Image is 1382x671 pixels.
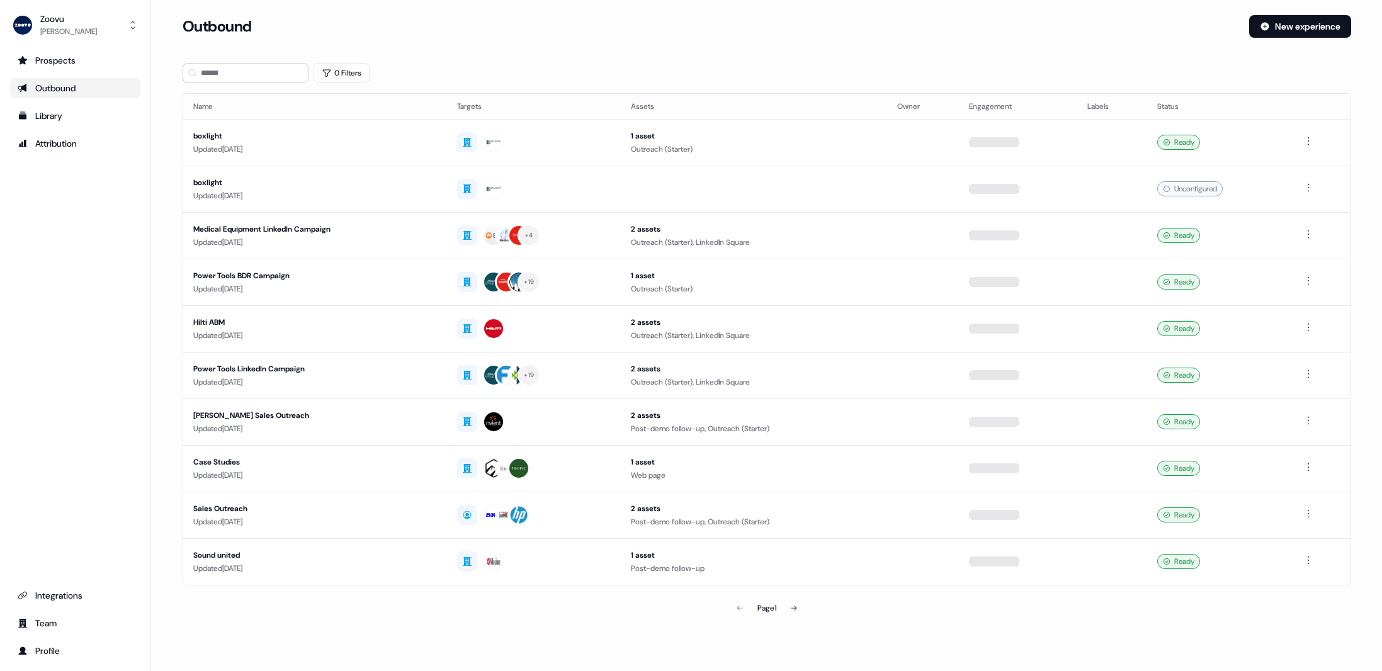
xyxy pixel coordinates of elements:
div: + 19 [524,369,534,381]
div: Updated [DATE] [193,143,438,155]
div: Updated [DATE] [193,562,438,575]
div: Updated [DATE] [193,236,438,249]
th: Name [183,94,448,119]
div: Case Studies [193,456,438,468]
div: Ready [1157,461,1200,476]
button: 0 Filters [314,63,370,83]
div: Library [18,110,133,122]
button: New experience [1249,15,1351,38]
a: Go to attribution [10,133,140,154]
th: Engagement [959,94,1077,119]
div: Ready [1157,321,1200,336]
div: boxlight [193,130,438,142]
div: Outreach (Starter), LinkedIn Square [631,376,877,388]
a: Go to integrations [10,585,140,606]
a: Go to profile [10,641,140,661]
div: Post-demo follow-up, Outreach (Starter) [631,516,877,528]
div: Updated [DATE] [193,283,438,295]
div: Power Tools BDR Campaign [193,269,438,282]
div: Power Tools LinkedIn Campaign [193,363,438,375]
div: 1 asset [631,456,877,468]
div: + 19 [524,276,534,288]
div: Updated [DATE] [193,422,438,435]
div: Post-demo follow-up, Outreach (Starter) [631,422,877,435]
div: Medical Equipment LinkedIn Campaign [193,223,438,235]
div: Attribution [18,137,133,150]
div: Outreach (Starter), LinkedIn Square [631,329,877,342]
th: Targets [447,94,620,119]
div: Updated [DATE] [193,516,438,528]
div: 2 assets [631,502,877,515]
div: Updated [DATE] [193,189,438,202]
h3: Outbound [183,17,252,36]
div: Zoovu [40,13,97,25]
div: Post-demo follow-up [631,562,877,575]
div: Prospects [18,54,133,67]
th: Owner [887,94,959,119]
div: 2 assets [631,223,877,235]
th: Labels [1077,94,1147,119]
div: Unconfigured [1157,181,1223,196]
th: Assets [621,94,887,119]
div: Ready [1157,228,1200,243]
div: 2 assets [631,363,877,375]
div: 2 assets [631,409,877,422]
div: Outreach (Starter) [631,143,877,155]
div: 1 asset [631,130,877,142]
a: Go to outbound experience [10,78,140,98]
div: 2 assets [631,316,877,329]
div: [PERSON_NAME] Sales Outreach [193,409,438,422]
div: Sound united [193,549,438,561]
div: Ready [1157,135,1200,150]
button: Zoovu[PERSON_NAME] [10,10,140,40]
div: Updated [DATE] [193,329,438,342]
div: boxlight [193,176,438,189]
div: Ready [1157,554,1200,569]
div: Outreach (Starter) [631,283,877,295]
div: Updated [DATE] [193,469,438,482]
div: Sales Outreach [193,502,438,515]
div: Ready [1157,507,1200,522]
div: Team [18,617,133,629]
div: Updated [DATE] [193,376,438,388]
a: Go to prospects [10,50,140,70]
div: 1 asset [631,269,877,282]
div: Outbound [18,82,133,94]
div: Profile [18,645,133,657]
div: Ready [1157,414,1200,429]
div: Outreach (Starter), LinkedIn Square [631,236,877,249]
div: Ready [1157,368,1200,383]
div: Web page [631,469,877,482]
div: Page 1 [757,602,776,614]
div: 1 asset [631,549,877,561]
div: + 4 [525,230,533,241]
th: Status [1147,94,1291,119]
a: Go to team [10,613,140,633]
div: Hilti ABM [193,316,438,329]
div: [PERSON_NAME] [40,25,97,38]
div: Integrations [18,589,133,602]
a: Go to templates [10,106,140,126]
div: Ready [1157,274,1200,290]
